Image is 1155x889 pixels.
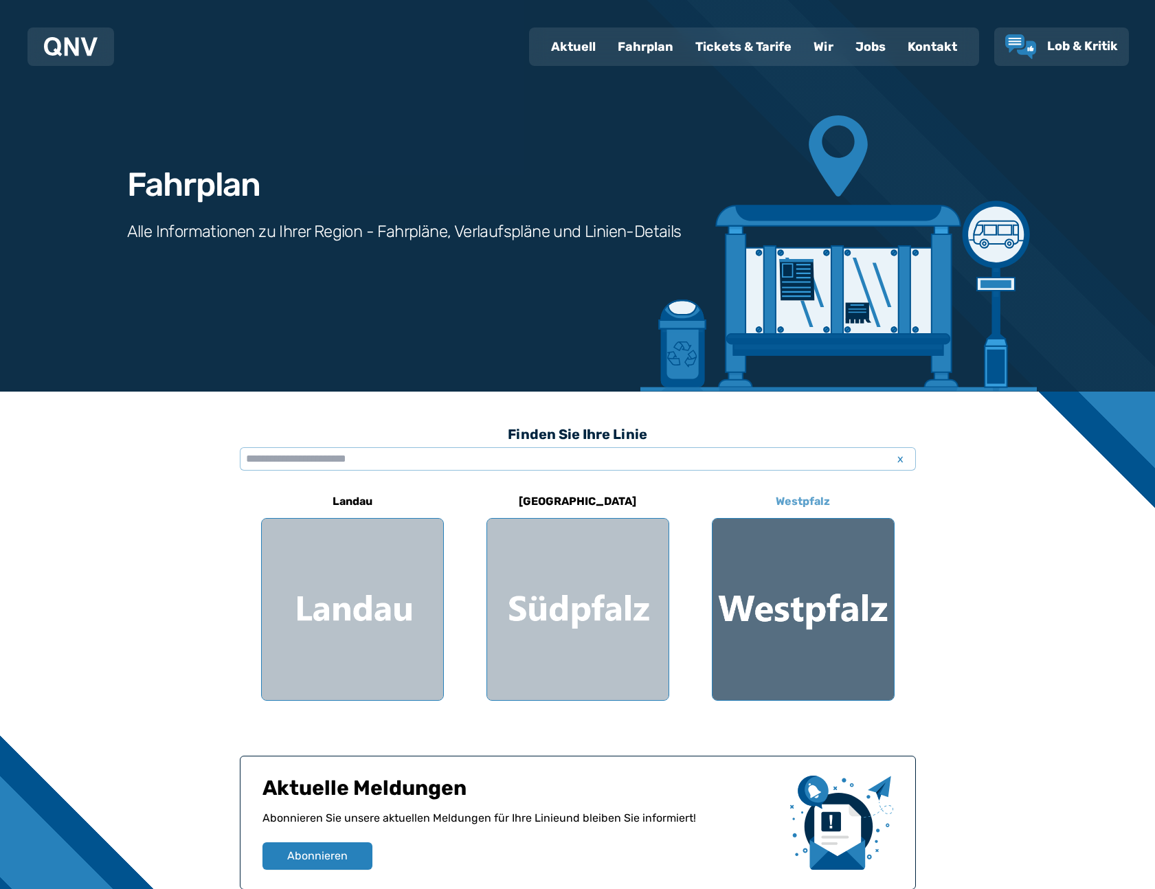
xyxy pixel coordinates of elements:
[803,29,844,65] a: Wir
[240,419,916,449] h3: Finden Sie Ihre Linie
[1005,34,1118,59] a: Lob & Kritik
[287,848,348,864] span: Abonnieren
[486,485,669,701] a: [GEOGRAPHIC_DATA] Region Südpfalz
[790,776,893,870] img: newsletter
[127,221,682,243] h3: Alle Informationen zu Ihrer Region - Fahrpläne, Verlaufspläne und Linien-Details
[262,810,779,842] p: Abonnieren Sie unsere aktuellen Meldungen für Ihre Linie und bleiben Sie informiert!
[127,168,260,201] h1: Fahrplan
[261,485,444,701] a: Landau Region Landau
[712,485,895,701] a: Westpfalz Region Westpfalz
[262,776,779,810] h1: Aktuelle Meldungen
[327,491,378,513] h6: Landau
[891,451,910,467] span: x
[1047,38,1118,54] span: Lob & Kritik
[44,33,98,60] a: QNV Logo
[262,842,372,870] button: Abonnieren
[540,29,607,65] a: Aktuell
[607,29,684,65] a: Fahrplan
[44,37,98,56] img: QNV Logo
[844,29,897,65] a: Jobs
[897,29,968,65] a: Kontakt
[770,491,836,513] h6: Westpfalz
[684,29,803,65] a: Tickets & Tarife
[513,491,642,513] h6: [GEOGRAPHIC_DATA]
